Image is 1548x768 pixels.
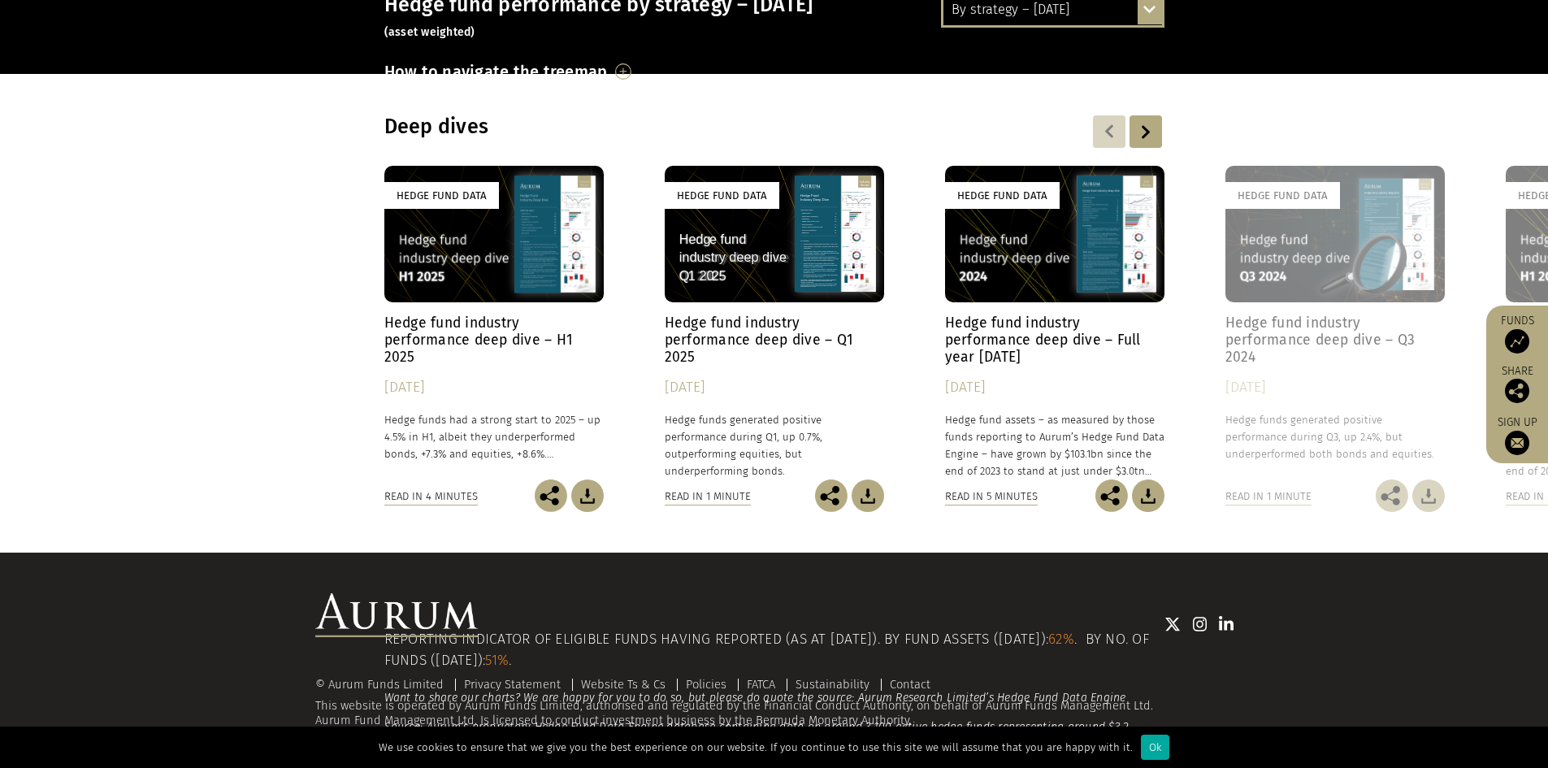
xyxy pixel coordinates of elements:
small: (asset weighted) [384,25,475,39]
div: [DATE] [1225,376,1445,399]
p: Hedge funds had a strong start to 2025 – up 4.5% in H1, albeit they underperformed bonds, +7.3% a... [384,411,604,462]
img: Access Funds [1505,329,1529,354]
div: Read in 5 minutes [945,488,1038,505]
img: Download Article [571,479,604,512]
a: Hedge Fund Data Hedge fund industry performance deep dive – Q1 2025 [DATE] Hedge funds generated ... [665,166,884,480]
h3: Deep dives [384,115,955,139]
a: Privacy Statement [464,677,561,692]
div: Read in 1 minute [665,488,751,505]
img: Share this post [815,479,848,512]
a: Sustainability [796,677,869,692]
div: Read in 1 minute [1225,488,1312,505]
a: Website Ts & Cs [581,677,666,692]
p: Hedge fund assets – as measured by those funds reporting to Aurum’s Hedge Fund Data Engine – have... [945,411,1164,480]
div: Hedge Fund Data [384,182,499,209]
div: [DATE] [384,376,604,399]
a: Policies [686,677,726,692]
div: [DATE] [665,376,884,399]
a: FATCA [747,677,775,692]
img: Twitter icon [1164,616,1181,632]
h4: Hedge fund industry performance deep dive – H1 2025 [384,315,604,366]
img: Share this post [1505,379,1529,403]
div: [DATE] [945,376,1164,399]
img: Share this post [535,479,567,512]
h4: Hedge fund industry performance deep dive – Q1 2025 [665,315,884,366]
img: Download Article [1412,479,1445,512]
div: Share [1494,366,1540,403]
img: Download Article [852,479,884,512]
p: Hedge funds generated positive performance during Q3, up 2.4%, but underperformed both bonds and ... [1225,411,1445,462]
img: Sign up to our newsletter [1505,431,1529,455]
img: Aurum Logo [315,593,478,637]
img: Download Article [1132,479,1164,512]
h4: Hedge fund industry performance deep dive – Q3 2024 [1225,315,1445,366]
a: Sign up [1494,415,1540,455]
h4: Hedge fund industry performance deep dive – Full year [DATE] [945,315,1164,366]
div: Hedge Fund Data [945,182,1060,209]
h3: How to navigate the treemap [384,58,608,85]
a: Hedge Fund Data Hedge fund industry performance deep dive – Full year [DATE] [DATE] Hedge fund as... [945,166,1164,480]
img: Share this post [1095,479,1128,512]
img: Linkedin icon [1219,616,1234,632]
a: Contact [890,677,930,692]
div: © Aurum Funds Limited [315,679,452,691]
div: Ok [1141,735,1169,760]
img: Share this post [1376,479,1408,512]
img: Instagram icon [1193,616,1208,632]
div: Hedge Fund Data [1225,182,1340,209]
div: Hedge Fund Data [665,182,779,209]
p: Hedge funds generated positive performance during Q1, up 0.7%, outperforming equities, but underp... [665,411,884,480]
div: This website is operated by Aurum Funds Limited, authorised and regulated by the Financial Conduc... [315,678,1234,727]
div: Read in 4 minutes [384,488,478,505]
a: Funds [1494,314,1540,354]
a: Hedge Fund Data Hedge fund industry performance deep dive – H1 2025 [DATE] Hedge funds had a stro... [384,166,604,480]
